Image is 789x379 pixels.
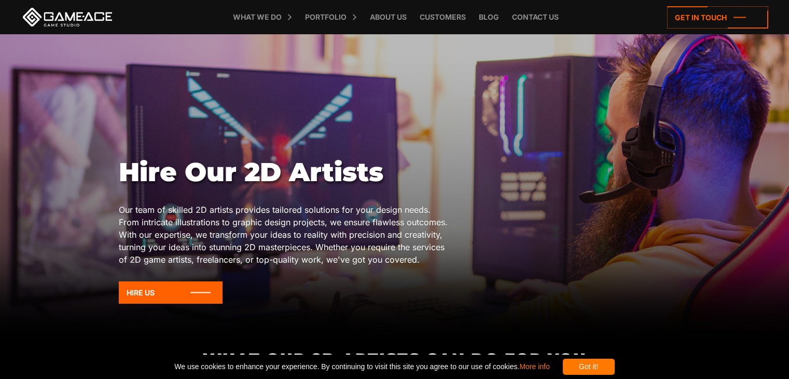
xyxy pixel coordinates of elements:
div: Got it! [563,359,615,375]
a: Hire Us [119,281,223,304]
a: Get in touch [667,6,768,29]
h1: Hire Our 2D Artists [119,157,450,188]
p: Our team of skilled 2D artists provides tailored solutions for your design needs. From intricate ... [119,204,450,266]
h2: What Our 2D Artists Can Do for You [118,350,671,368]
a: More info [519,362,549,371]
span: We use cookies to enhance your experience. By continuing to visit this site you agree to our use ... [174,359,549,375]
